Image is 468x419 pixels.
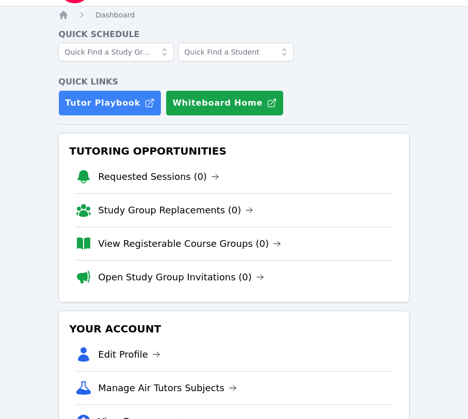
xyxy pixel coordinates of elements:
[58,43,174,61] input: Quick Find a Study Group
[98,203,253,217] a: Study Group Replacements (0)
[178,43,294,61] input: Quick Find a Student
[98,170,219,184] a: Requested Sessions (0)
[67,142,400,160] h3: Tutoring Opportunities
[98,347,160,362] a: Edit Profile
[58,28,409,41] h4: Quick Schedule
[98,381,237,395] a: Manage Air Tutors Subjects
[58,10,409,20] nav: Breadcrumb
[95,10,135,20] a: Dashboard
[58,90,162,116] a: Tutor Playbook
[95,11,135,19] span: Dashboard
[58,76,409,88] h4: Quick Links
[98,237,281,251] a: View Registerable Course Groups (0)
[98,270,264,284] a: Open Study Group Invitations (0)
[166,90,284,116] button: Whiteboard Home
[67,320,400,338] h3: Your Account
